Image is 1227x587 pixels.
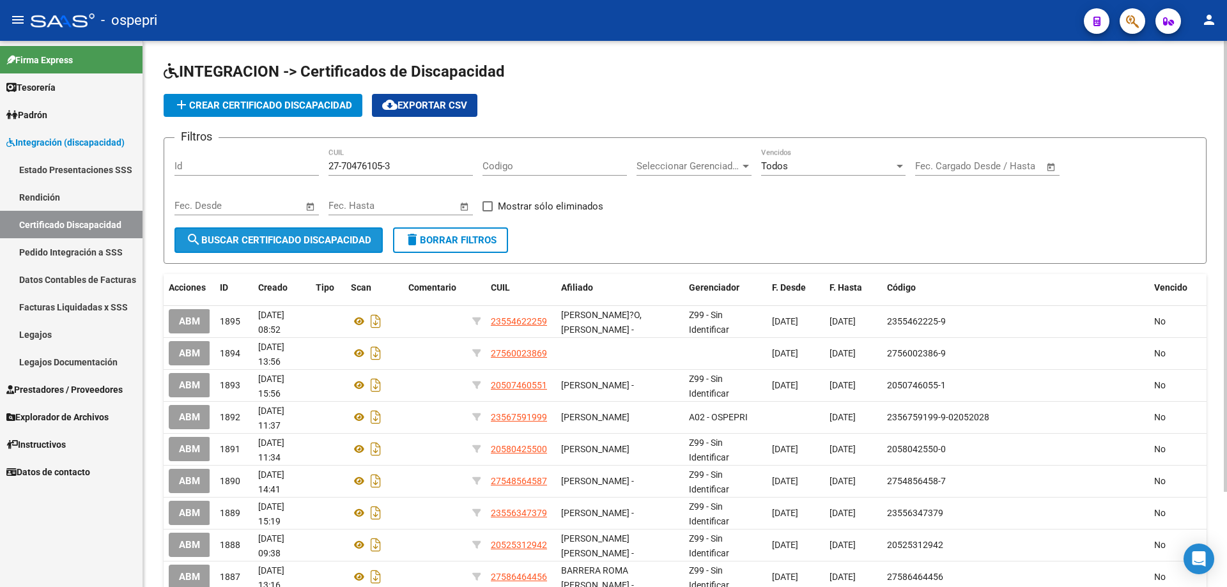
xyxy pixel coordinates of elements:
span: [DATE] [772,348,798,358]
button: ABM [169,437,210,461]
span: No [1154,540,1166,550]
input: End date [228,200,289,211]
span: F. Desde [772,282,806,293]
button: Exportar CSV [372,94,477,117]
span: [DATE] [772,316,798,326]
span: ID [220,282,228,293]
button: Open calendar [458,199,472,214]
datatable-header-cell: Afiliado [556,274,684,301]
span: No [1154,508,1166,518]
span: No [1154,348,1166,358]
span: ABM [179,412,200,423]
i: Descargar documento [367,375,384,395]
span: 23556347379 [887,508,943,518]
span: [DATE] 08:52 [258,310,284,335]
mat-icon: person [1201,12,1217,27]
span: [DATE] [772,380,798,390]
span: Z99 - Sin Identificar [689,533,729,558]
span: [DATE] 11:37 [258,406,284,431]
span: 1892 [220,412,240,422]
span: Scan [351,282,371,293]
span: [PERSON_NAME] [561,412,629,422]
span: Todos [761,160,788,172]
mat-icon: menu [10,12,26,27]
span: CUIL [491,282,510,293]
span: 23567591999 [491,412,547,422]
span: Datos de contacto [6,465,90,479]
span: ABM [179,476,200,487]
button: ABM [169,533,210,556]
span: [DATE] 11:34 [258,438,284,462]
span: Mostrar sólo eliminados [498,199,603,214]
span: 1890 [220,476,240,486]
i: Descargar documento [367,439,384,459]
span: F. Hasta [830,282,862,293]
span: [DATE] 09:38 [258,533,284,558]
span: [DATE] [772,508,798,518]
span: Comentario [408,282,456,293]
span: Firma Express [6,53,73,67]
span: [DATE] [830,508,856,518]
span: Z99 - Sin Identificar [689,438,729,462]
span: 20525312942 [491,540,547,550]
span: Z99 - Sin Identificar [689,374,729,399]
span: 23554622259 [491,316,547,326]
span: ABM [179,508,200,519]
datatable-header-cell: CUIL [486,274,556,301]
datatable-header-cell: Vencido [1149,274,1207,301]
span: Prestadores / Proveedores [6,383,123,397]
span: 2355462225-9 [887,316,946,326]
span: [PERSON_NAME] [PERSON_NAME] - [561,533,634,558]
span: Tipo [316,282,334,293]
span: 27548564587 [491,476,547,486]
i: Descargar documento [367,567,384,587]
span: [DATE] [830,412,856,422]
span: 1894 [220,348,240,358]
datatable-header-cell: Tipo [311,274,346,301]
button: ABM [169,405,210,429]
span: 20507460551 [491,380,547,390]
span: [PERSON_NAME]?O, [PERSON_NAME] - [561,310,642,335]
span: [DATE] 15:19 [258,501,284,526]
span: Tesorería [6,80,56,95]
span: [PERSON_NAME] [561,444,629,454]
span: Padrón [6,108,47,122]
input: Start date [328,200,370,211]
span: Z99 - Sin Identificar [689,469,729,494]
span: [PERSON_NAME] - [561,508,634,518]
mat-icon: search [186,232,201,247]
span: 1889 [220,508,240,518]
button: ABM [169,373,210,397]
span: 1895 [220,316,240,326]
span: No [1154,380,1166,390]
datatable-header-cell: ID [215,274,253,301]
span: ABM [179,540,200,551]
span: Crear Certificado Discapacidad [174,100,352,111]
span: No [1154,444,1166,454]
span: [DATE] [830,380,856,390]
datatable-header-cell: Gerenciador [684,274,767,301]
h3: Filtros [174,128,219,146]
span: 2754856458-7 [887,476,946,486]
span: [DATE] [772,476,798,486]
span: Código [887,282,916,293]
datatable-header-cell: Scan [346,274,403,301]
span: Gerenciador [689,282,739,293]
span: [DATE] [830,540,856,550]
span: Creado [258,282,288,293]
span: [DATE] [830,572,856,582]
span: 1887 [220,572,240,582]
span: ABM [179,444,200,455]
i: Descargar documento [367,407,384,427]
mat-icon: add [174,97,189,112]
datatable-header-cell: Comentario [403,274,467,301]
span: Explorador de Archivos [6,410,109,424]
span: 20525312942 [887,540,943,550]
button: Open calendar [304,199,318,214]
span: A02 - OSPEPRI [689,412,748,422]
span: Z99 - Sin Identificar [689,501,729,526]
button: ABM [169,501,210,524]
span: No [1154,412,1166,422]
span: 23556347379 [491,508,547,518]
button: ABM [169,469,210,492]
